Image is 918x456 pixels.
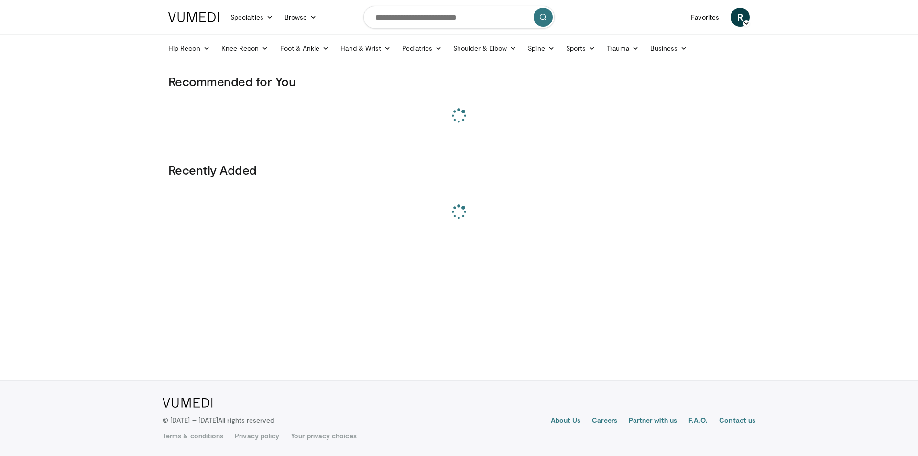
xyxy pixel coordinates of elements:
a: Privacy policy [235,431,279,441]
a: Careers [592,415,617,427]
a: Trauma [601,39,645,58]
h3: Recommended for You [168,74,750,89]
input: Search topics, interventions [363,6,555,29]
a: Partner with us [629,415,677,427]
a: Foot & Ankle [274,39,335,58]
a: Knee Recon [216,39,274,58]
a: Specialties [225,8,279,27]
a: Business [645,39,693,58]
img: VuMedi Logo [163,398,213,408]
a: R [731,8,750,27]
img: VuMedi Logo [168,12,219,22]
a: Hand & Wrist [335,39,396,58]
a: Contact us [719,415,755,427]
a: Terms & conditions [163,431,223,441]
span: All rights reserved [218,416,274,424]
a: Pediatrics [396,39,448,58]
a: Hip Recon [163,39,216,58]
a: Shoulder & Elbow [448,39,522,58]
a: Browse [279,8,323,27]
a: F.A.Q. [688,415,708,427]
a: Spine [522,39,560,58]
a: Favorites [685,8,725,27]
a: Sports [560,39,601,58]
a: About Us [551,415,581,427]
h3: Recently Added [168,162,750,178]
p: © [DATE] – [DATE] [163,415,274,425]
a: Your privacy choices [291,431,356,441]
